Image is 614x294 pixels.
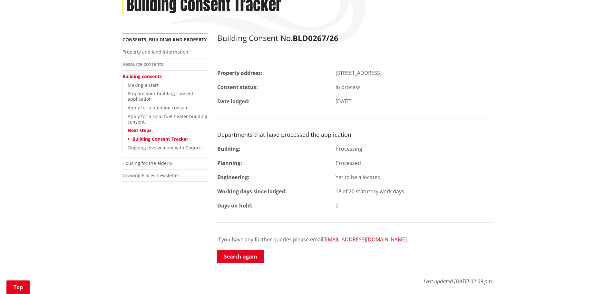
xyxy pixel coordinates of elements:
strong: Working days since lodged: [217,188,287,195]
a: Consents, building and property [122,36,207,43]
h2: Building Consent No. [217,34,492,43]
a: Building consents [122,73,162,79]
a: Apply for a solid fuel heater building consent​ [128,113,207,125]
div: 0 [331,202,497,209]
strong: Building: [217,145,240,152]
h3: Departments that have processed the application [217,131,492,138]
div: Processing [331,145,497,153]
a: Apply for a building consent [128,105,189,111]
strong: Property address: [217,69,262,76]
a: Property and land information [122,49,188,55]
p: If you have any further queries please email . [217,236,492,243]
a: Next steps [128,127,151,133]
strong: Engineering: [217,174,249,181]
strong: Planning: [217,159,242,167]
a: [EMAIL_ADDRESS][DOMAIN_NAME] [323,236,407,243]
strong: Date lodged: [217,98,249,105]
strong: BLD0267/26 [293,33,338,43]
a: Resource consents [122,61,163,67]
div: Yet to be allocated [331,173,497,181]
strong: Days on hold: [217,202,252,209]
div: 18 of 20 statutory work days [331,188,497,195]
strong: Consent status: [217,84,258,91]
div: [STREET_ADDRESS] [331,69,497,77]
a: Housing for the elderly [122,160,172,166]
a: Top [6,280,30,294]
a: Search again [217,250,264,263]
a: Prepare your building consent application [128,90,193,102]
iframe: Messenger Launcher [584,267,608,290]
div: Processed [331,159,497,167]
a: Ongoing involvement with Council [128,145,202,151]
a: Making a start [128,82,159,88]
p: Last updated [DATE] 02:09 pm [217,271,492,285]
a: Building Consent Tracker [132,136,188,142]
div: [DATE] [331,97,497,105]
a: Growing Places newsletter [122,172,180,178]
div: In process [331,83,497,91]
